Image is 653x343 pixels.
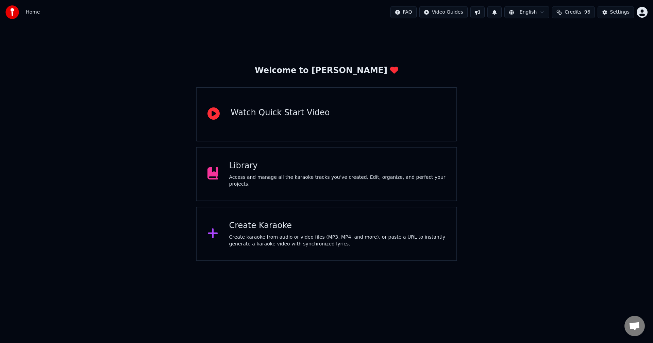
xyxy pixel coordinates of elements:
div: Settings [610,9,630,16]
div: Watch Quick Start Video [231,107,330,118]
div: Open chat [624,316,645,336]
button: Video Guides [419,6,468,18]
nav: breadcrumb [26,9,40,16]
div: Welcome to [PERSON_NAME] [255,65,398,76]
div: Library [229,160,446,171]
div: Create Karaoke [229,220,446,231]
span: Home [26,9,40,16]
span: 96 [584,9,590,16]
div: Access and manage all the karaoke tracks you’ve created. Edit, organize, and perfect your projects. [229,174,446,188]
button: Credits96 [552,6,595,18]
img: youka [5,5,19,19]
button: Settings [598,6,634,18]
span: Credits [565,9,581,16]
button: FAQ [390,6,417,18]
div: Create karaoke from audio or video files (MP3, MP4, and more), or paste a URL to instantly genera... [229,234,446,247]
